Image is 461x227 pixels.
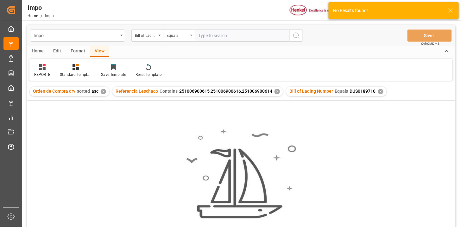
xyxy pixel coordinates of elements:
[275,89,280,94] div: ✕
[136,72,161,77] div: Reset Template
[179,89,272,94] span: 251006900615,251006900616,251006900614
[30,30,125,42] button: open menu
[28,3,54,12] div: Impo
[407,30,452,42] button: Save
[92,89,98,94] span: asc
[34,72,50,77] div: REPORTE
[350,89,376,94] span: DUS0189710
[101,72,126,77] div: Save Template
[333,7,442,14] div: No Results found!
[77,89,90,94] span: sorted
[60,72,92,77] div: Standard Templates
[289,89,333,94] span: Bill of Lading Number
[66,46,90,57] div: Format
[378,89,383,94] div: ✕
[28,14,38,18] a: Home
[131,30,163,42] button: open menu
[160,89,178,94] span: Contains
[33,89,75,94] span: Orden de Compra drv
[34,31,118,39] div: Impo
[335,89,348,94] span: Equals
[290,5,343,16] img: Henkel%20logo.jpg_1689854090.jpg
[421,41,440,46] span: Ctrl/CMD + S
[163,30,195,42] button: open menu
[167,31,188,38] div: Equals
[27,46,48,57] div: Home
[101,89,106,94] div: ✕
[116,89,158,94] span: Referencia Leschaco
[290,30,303,42] button: search button
[48,46,66,57] div: Edit
[186,129,296,219] img: smooth_sailing.jpeg
[195,30,290,42] input: Type to search
[90,46,109,57] div: View
[135,31,156,38] div: Bill of Lading Number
